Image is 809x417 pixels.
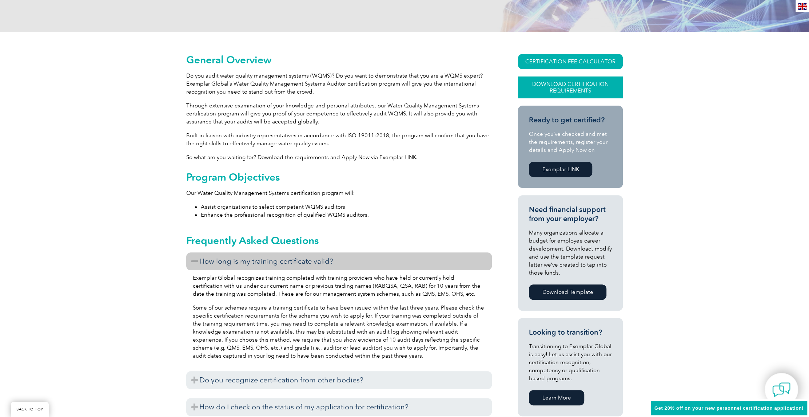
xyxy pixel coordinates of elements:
[186,131,492,147] p: Built in liaison with industry representatives in accordance with ISO 19011:2018, the program wil...
[529,162,592,177] a: Exemplar LINK
[186,54,492,66] h2: General Overview
[518,54,623,69] a: CERTIFICATION FEE CALCULATOR
[186,72,492,96] p: Do you audit water quality management systems (WQMS)? Do you want to demonstrate that you are a W...
[201,211,492,219] li: Enhance the professional recognition of qualified WQMS auditors.
[186,153,492,161] p: So what are you waiting for? Download the requirements and Apply Now via Exemplar LINK.
[11,402,49,417] a: BACK TO TOP
[798,3,807,10] img: en
[201,203,492,211] li: Assist organizations to select competent WQMS auditors
[772,381,790,399] img: contact-chat.png
[529,115,612,125] h3: Ready to get certified?
[193,274,485,298] p: Exemplar Global recognizes training completed with training providers who have held or currently ...
[186,371,492,389] h3: Do you recognize certification from other bodies?
[654,405,804,411] span: Get 20% off on your new personnel certification application!
[186,102,492,126] p: Through extensive examination of your knowledge and personal attributes, our Water Quality Manage...
[529,205,612,223] h3: Need financial support from your employer?
[186,171,492,183] h2: Program Objectives
[186,235,492,246] h2: Frequently Asked Questions
[529,229,612,277] p: Many organizations allocate a budget for employee career development. Download, modify and use th...
[529,130,612,154] p: Once you’ve checked and met the requirements, register your details and Apply Now on
[186,398,492,416] h3: How do I check on the status of my application for certification?
[529,284,606,300] a: Download Template
[529,390,584,405] a: Learn More
[529,342,612,382] p: Transitioning to Exemplar Global is easy! Let us assist you with our certification recognition, c...
[518,76,623,98] a: Download Certification Requirements
[186,189,492,197] p: Our Water Quality Management Systems certification program will:
[186,252,492,270] h3: How long is my training certificate valid?
[193,304,485,360] p: Some of our schemes require a training certificate to have been issued within the last three year...
[529,328,612,337] h3: Looking to transition?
